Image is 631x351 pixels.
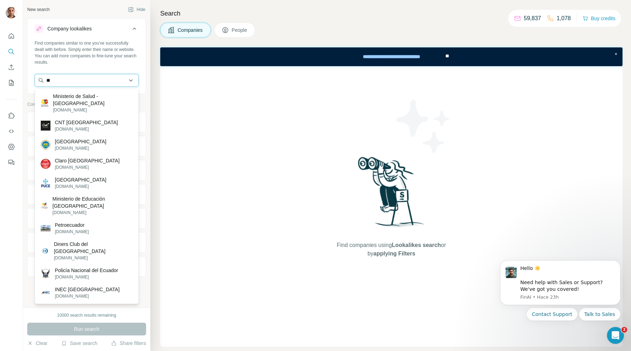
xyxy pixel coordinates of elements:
[6,61,17,74] button: Enrich CSV
[27,101,146,108] p: Company information
[392,242,441,248] span: Lookalikes search
[28,20,146,40] button: Company lookalikes
[28,162,146,179] button: HQ location
[490,252,631,347] iframe: Intercom notifications mensaje
[52,195,133,209] p: Ministerio de Educación [GEOGRAPHIC_DATA]
[27,340,47,347] button: Clear
[28,138,146,155] button: Industry
[55,145,106,151] p: [DOMAIN_NAME]
[6,156,17,169] button: Feedback
[392,94,455,158] img: Surfe Illustration - Stars
[28,210,146,227] button: Employees (size)
[160,8,623,18] h4: Search
[55,126,118,132] p: [DOMAIN_NAME]
[607,327,624,344] iframe: Intercom live chat
[524,14,541,23] p: 59,837
[557,14,571,23] p: 1,078
[55,157,120,164] p: Claro [GEOGRAPHIC_DATA]
[41,225,51,232] img: Petroecuador
[53,107,133,113] p: [DOMAIN_NAME]
[55,274,118,280] p: [DOMAIN_NAME]
[54,255,133,261] p: [DOMAIN_NAME]
[6,30,17,42] button: Quick start
[28,186,146,203] button: Annual revenue ($)
[178,27,203,34] span: Companies
[47,25,92,32] div: Company lookalikes
[6,76,17,89] button: My lists
[41,288,51,298] img: INEC Ecuador
[335,241,448,258] span: Find companies using or by
[6,7,17,18] img: Avatar
[27,6,50,13] div: New search
[6,140,17,153] button: Dashboard
[232,27,248,34] span: People
[41,202,48,209] img: Ministerio de Educación Ecuador
[583,13,615,23] button: Buy credits
[621,327,627,333] span: 2
[355,155,428,234] img: Surfe Illustration - Woman searching with binoculars
[6,45,17,58] button: Search
[35,40,139,65] div: Find companies similar to one you've successfully dealt with before. Simply enter their name or w...
[6,125,17,138] button: Use Surfe API
[52,209,133,216] p: [DOMAIN_NAME]
[160,47,623,66] iframe: Banner
[57,312,116,318] div: 10000 search results remaining
[55,221,89,229] p: Petroecuador
[55,229,89,235] p: [DOMAIN_NAME]
[28,114,146,131] button: Company
[55,119,118,126] p: CNT [GEOGRAPHIC_DATA]
[41,99,49,107] img: Ministerio de Salud - Ecuador
[123,4,150,15] button: Hide
[41,121,51,131] img: CNT Ecuador
[6,109,17,122] button: Use Surfe on LinkedIn
[111,340,146,347] button: Share filters
[41,246,50,255] img: Diners Club del Ecuador
[55,183,106,190] p: [DOMAIN_NAME]
[61,340,97,347] button: Save search
[55,176,106,183] p: [GEOGRAPHIC_DATA]
[41,159,51,169] img: Claro Ecuador
[28,258,146,275] button: Keywords
[41,269,51,278] img: Policía Nacional del Ecuador
[374,251,415,257] span: applying Filters
[55,267,118,274] p: Policía Nacional del Ecuador
[55,138,106,145] p: [GEOGRAPHIC_DATA]
[53,93,133,107] p: Ministerio de Salud - [GEOGRAPHIC_DATA]
[55,293,120,299] p: [DOMAIN_NAME]
[41,178,51,188] img: Pontificia Universidad Católica del Ecuador
[54,241,133,255] p: Diners Club del [GEOGRAPHIC_DATA]
[55,164,120,171] p: [DOMAIN_NAME]
[41,140,51,150] img: Central University of Ecuador
[28,234,146,251] button: Technologies
[55,286,120,293] p: INEC [GEOGRAPHIC_DATA]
